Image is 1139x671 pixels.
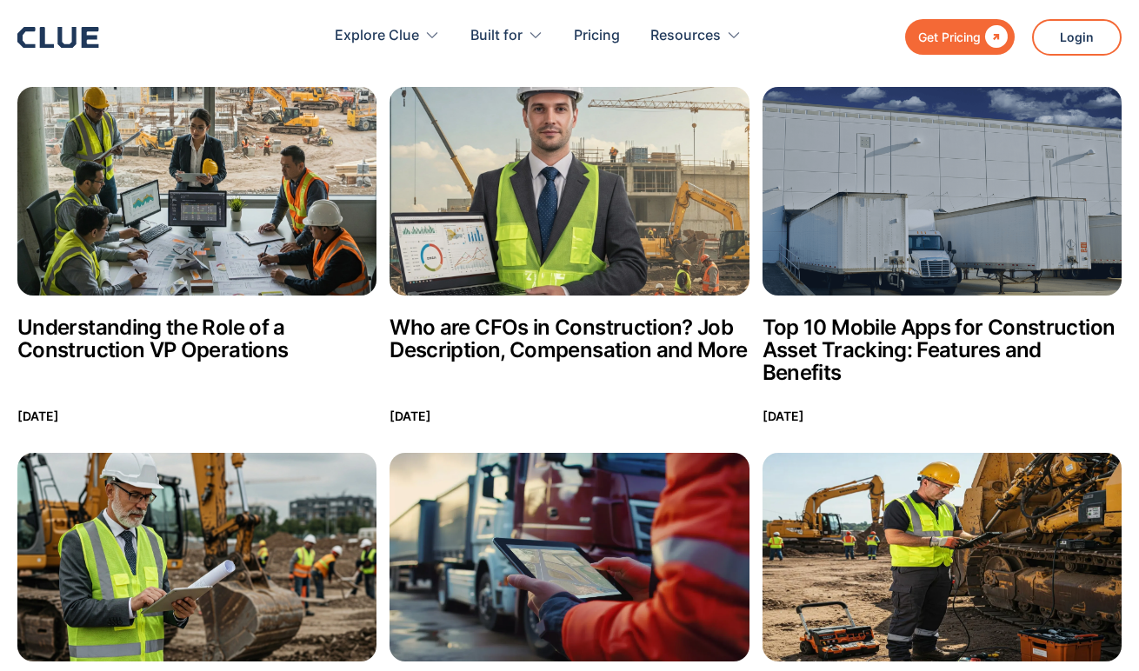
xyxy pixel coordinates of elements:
[390,316,749,362] h2: Who are CFOs in Construction? Job Description, Compensation and More
[826,428,1139,671] iframe: Chat Widget
[17,316,376,362] h2: Understanding the Role of a Construction VP Operations
[335,9,440,63] div: Explore Clue
[763,405,804,427] p: [DATE]
[17,87,376,427] a: Understanding the Role of a Construction VP OperationsUnderstanding the Role of a Construction VP...
[470,9,523,63] div: Built for
[763,87,1122,427] a: Top 10 Mobile Apps for Construction Asset Tracking: Features and BenefitsTop 10 Mobile Apps for C...
[650,9,742,63] div: Resources
[17,405,59,427] p: [DATE]
[1032,19,1122,56] a: Login
[390,405,431,427] p: [DATE]
[918,26,981,48] div: Get Pricing
[335,9,419,63] div: Explore Clue
[981,26,1008,48] div: 
[470,9,543,63] div: Built for
[17,87,376,296] img: Understanding the Role of a Construction VP Operations
[763,316,1122,384] h2: Top 10 Mobile Apps for Construction Asset Tracking: Features and Benefits
[763,453,1122,661] img: What Do Mechanics Do at a Construction Site?
[17,453,376,661] img: What Are Construction Executives? Responsibilities & Skills
[905,19,1015,55] a: Get Pricing
[763,87,1122,296] img: Top 10 Mobile Apps for Construction Asset Tracking: Features and Benefits
[574,9,620,63] a: Pricing
[390,87,749,427] a: Who are CFOs in Construction? Job Description, Compensation and MoreWho are CFOs in Construction?...
[650,9,721,63] div: Resources
[390,453,749,661] img: 12 Must-Have Features for Construction Fleet Tracking Apps
[390,87,749,296] img: Who are CFOs in Construction? Job Description, Compensation and More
